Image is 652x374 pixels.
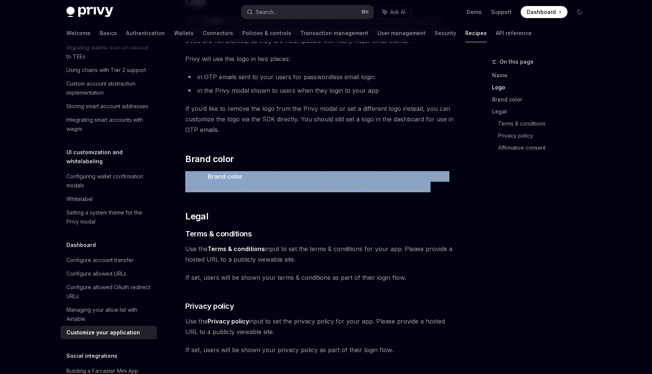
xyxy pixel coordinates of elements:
[60,113,157,136] a: Integrating smart accounts with wagmi
[66,79,152,97] div: Custom account abstraction implementation
[185,316,457,337] span: Use the input to set the privacy policy for your app. Please provide a hosted URL to a publicly v...
[185,345,457,355] span: If set, users will be shown your privacy policy as part of their login flow.
[60,192,157,206] a: Whitelabel
[242,24,291,42] a: Policies & controls
[60,267,157,280] a: Configure allowed URLs
[66,305,152,323] div: Managing your allow list with Airtable
[208,173,243,180] strong: Brand color
[185,103,457,135] span: If you’d like to remove the logo from the Privy modal or set a different logo instead, you can cu...
[66,256,134,265] div: Configure account transfer
[377,24,426,42] a: User management
[100,24,117,42] a: Basics
[492,81,592,93] a: Logo
[498,130,592,142] a: Privacy policy
[361,9,369,15] span: ⌘ K
[467,8,482,16] a: Demo
[527,8,556,16] span: Dashboard
[66,195,93,204] div: Whitelabel
[66,66,146,75] div: Using chains with Tier 2 support
[66,24,91,42] a: Welcome
[66,328,140,337] div: Customize your application
[66,172,152,190] div: Configuring wallet confirmation modals
[60,170,157,192] a: Configuring wallet confirmation modals
[185,301,234,311] span: Privacy policy
[241,5,374,19] button: Search...⌘K
[66,208,152,226] div: Setting a system theme for the Privy modal
[496,24,532,42] a: API reference
[66,351,117,360] h5: Social integrations
[60,63,157,77] a: Using chains with Tier 2 support
[60,253,157,267] a: Configure account transfer
[60,326,157,339] a: Customize your application
[574,6,586,18] button: Toggle dark mode
[203,24,233,42] a: Connectors
[390,8,405,16] span: Ask AI
[492,93,592,106] a: Brand color
[66,102,148,111] div: Storing smart account addresses
[66,115,152,133] div: Integrating smart accounts with wagmi
[208,245,265,253] strong: Terms & conditions
[185,210,208,222] span: Legal
[126,24,165,42] a: Authentication
[491,8,512,16] a: Support
[185,272,457,283] span: If set, users will be shown your terms & conditions as part of their login flow.
[185,244,457,265] span: Use the input to set the terms & conditions for your app. Please provide a hosted URL to a public...
[60,280,157,303] a: Configure allowed OAuth redirect URLs
[300,24,368,42] a: Transaction management
[66,7,113,17] img: dark logo
[185,171,457,192] span: Use the input to set an accent color for your application. Provide the color as a hexadecimal str...
[185,85,457,96] li: in the Privy modal shown to users when they login to your app
[185,153,234,165] span: Brand color
[185,228,252,239] span: Terms & conditions
[500,57,534,66] span: On this page
[174,24,194,42] a: Wallets
[492,69,592,81] a: Name
[185,54,457,64] span: Privy will use this logo in two places:
[208,317,249,325] strong: Privacy policy
[435,24,456,42] a: Security
[60,303,157,326] a: Managing your allow list with Airtable
[66,148,157,166] h5: UI customization and whitelabeling
[185,72,457,82] li: in OTP emails sent to your users for passwordless email login
[60,206,157,228] a: Setting a system theme for the Privy modal
[60,100,157,113] a: Storing smart account addresses
[60,77,157,100] a: Custom account abstraction implementation
[66,283,152,301] div: Configure allowed OAuth redirect URLs
[498,118,592,130] a: Terms & conditions
[492,106,592,118] a: Legal
[521,6,567,18] a: Dashboard
[66,269,126,278] div: Configure allowed URLs
[256,8,277,17] div: Search...
[377,5,411,19] button: Ask AI
[465,24,487,42] a: Recipes
[66,241,96,250] h5: Dashboard
[498,142,592,154] a: Affirmative consent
